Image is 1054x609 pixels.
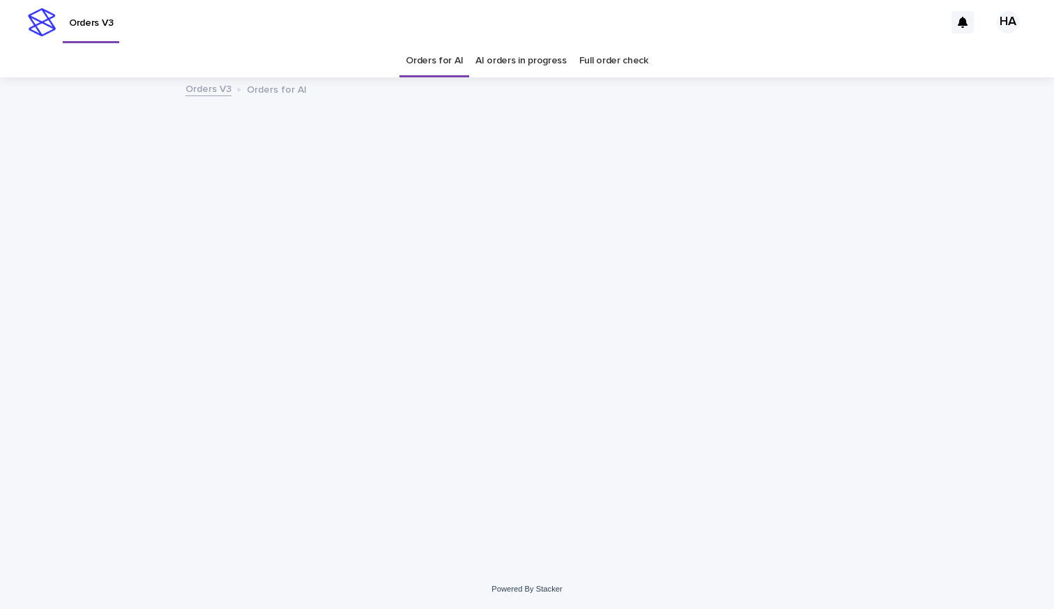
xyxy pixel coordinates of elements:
[997,11,1019,33] div: HA
[28,8,56,36] img: stacker-logo-s-only.png
[579,45,648,77] a: Full order check
[406,45,463,77] a: Orders for AI
[475,45,567,77] a: AI orders in progress
[247,81,307,96] p: Orders for AI
[185,80,231,96] a: Orders V3
[491,585,562,593] a: Powered By Stacker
